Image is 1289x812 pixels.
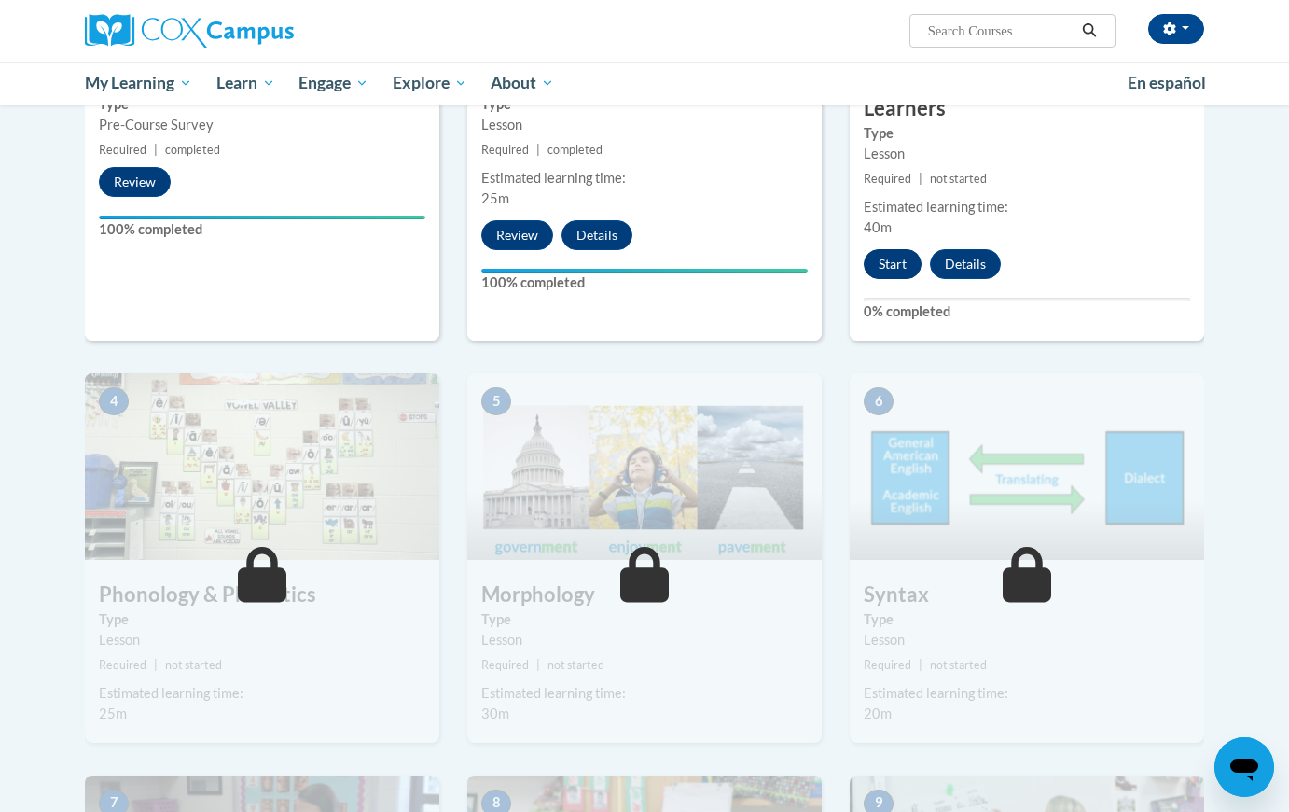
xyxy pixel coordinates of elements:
span: | [919,172,922,186]
div: Estimated learning time: [864,683,1190,704]
label: Type [481,609,808,630]
span: My Learning [85,72,192,94]
a: Learn [204,62,287,105]
span: 25m [99,706,127,721]
span: 30m [481,706,509,721]
span: Required [99,143,146,157]
span: completed [165,143,220,157]
span: not started [930,658,987,672]
a: Explore [381,62,479,105]
label: Type [864,609,1190,630]
label: 100% completed [481,273,808,293]
button: Review [481,220,553,250]
div: Main menu [57,62,1232,105]
span: | [919,658,922,672]
span: Learn [216,72,275,94]
input: Search Courses [926,20,1075,42]
label: Type [481,94,808,115]
a: Cox Campus [85,14,439,48]
label: 100% completed [99,219,425,240]
span: | [536,658,540,672]
span: 40m [864,219,892,235]
span: not started [165,658,222,672]
span: Engage [298,72,368,94]
span: 5 [481,387,511,415]
button: Review [99,167,171,197]
h3: Morphology [467,581,822,609]
a: My Learning [73,62,204,105]
button: Details [930,249,1001,279]
span: 4 [99,387,129,415]
span: not started [547,658,604,672]
span: 20m [864,706,892,721]
label: Type [99,609,425,630]
div: Your progress [481,269,808,273]
iframe: Button to launch messaging window [1214,737,1274,797]
h3: Phonology & Phonetics [85,581,439,609]
div: Lesson [99,630,425,651]
span: En español [1128,73,1206,92]
div: Lesson [864,144,1190,164]
span: 25m [481,190,509,206]
div: Lesson [481,115,808,135]
label: Type [864,123,1190,144]
button: Details [561,220,632,250]
span: 6 [864,387,894,415]
span: Required [481,658,529,672]
img: Course Image [850,373,1204,560]
button: Search [1075,20,1103,42]
span: | [154,143,158,157]
span: not started [930,172,987,186]
div: Estimated learning time: [481,683,808,704]
div: Lesson [481,630,808,651]
div: Estimated learning time: [864,197,1190,217]
div: Estimated learning time: [99,683,425,704]
span: Required [864,172,911,186]
a: About [479,62,567,105]
img: Course Image [467,373,822,560]
div: Your progress [99,216,425,219]
span: | [536,143,540,157]
span: Required [481,143,529,157]
a: Engage [286,62,381,105]
div: Lesson [864,630,1190,651]
span: About [491,72,554,94]
button: Start [864,249,922,279]
label: 0% completed [864,301,1190,322]
button: Account Settings [1148,14,1204,44]
img: Course Image [85,373,439,560]
span: Explore [393,72,467,94]
img: Cox Campus [85,14,294,48]
a: En español [1116,63,1218,103]
span: Required [864,658,911,672]
div: Estimated learning time: [481,168,808,189]
span: Required [99,658,146,672]
label: Type [99,94,425,115]
div: Pre-Course Survey [99,115,425,135]
span: completed [547,143,603,157]
h3: Syntax [850,581,1204,609]
span: | [154,658,158,672]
